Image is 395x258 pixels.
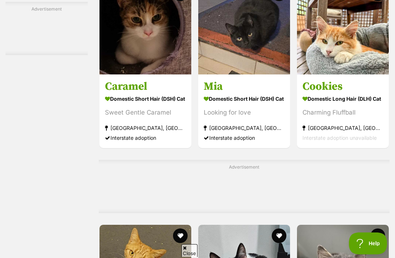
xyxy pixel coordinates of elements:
strong: [GEOGRAPHIC_DATA], [GEOGRAPHIC_DATA] [204,123,285,133]
div: Sweet Gentle Caramel [105,108,186,118]
strong: [GEOGRAPHIC_DATA], [GEOGRAPHIC_DATA] [302,123,383,133]
h3: Mia [204,80,285,93]
div: Interstate adoption [204,133,285,143]
div: Advertisement [99,160,390,213]
strong: Domestic Long Hair (DLH) Cat [302,93,383,104]
h3: Caramel [105,80,186,93]
div: Looking for love [204,108,285,118]
strong: [GEOGRAPHIC_DATA], [GEOGRAPHIC_DATA] [105,123,186,133]
strong: Domestic Short Hair (DSH) Cat [105,93,186,104]
div: Advertisement [5,2,88,55]
a: Mia Domestic Short Hair (DSH) Cat Looking for love [GEOGRAPHIC_DATA], [GEOGRAPHIC_DATA] Interstat... [198,74,290,148]
a: Caramel Domestic Short Hair (DSH) Cat Sweet Gentle Caramel [GEOGRAPHIC_DATA], [GEOGRAPHIC_DATA] I... [99,74,191,148]
iframe: Help Scout Beacon - Open [349,232,388,254]
button: favourite [370,228,385,243]
span: Interstate adoption unavailable [302,135,377,141]
button: favourite [173,228,188,243]
span: Close [181,244,197,257]
div: Interstate adoption [105,133,186,143]
div: Charming Fluffball [302,108,383,118]
strong: Domestic Short Hair (DSH) Cat [204,93,285,104]
a: Cookies Domestic Long Hair (DLH) Cat Charming Fluffball [GEOGRAPHIC_DATA], [GEOGRAPHIC_DATA] Inte... [297,74,389,148]
button: favourite [272,228,286,243]
h3: Cookies [302,80,383,93]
